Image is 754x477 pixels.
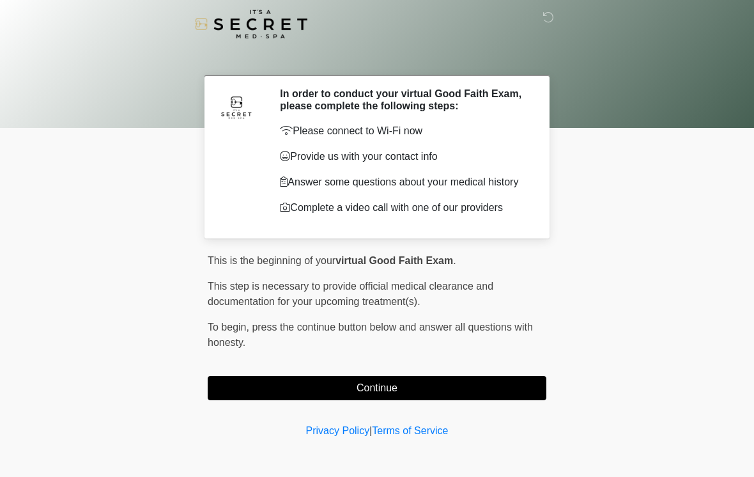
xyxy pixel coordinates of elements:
[453,255,456,266] span: .
[195,10,307,38] img: It's A Secret Med Spa Logo
[369,425,372,436] a: |
[208,255,335,266] span: This is the beginning of your
[208,322,533,348] span: press the continue button below and answer all questions with honesty.
[335,255,453,266] strong: virtual Good Faith Exam
[208,322,252,332] span: To begin,
[198,46,556,70] h1: ‎ ‎
[280,88,527,112] h2: In order to conduct your virtual Good Faith Exam, please complete the following steps:
[280,123,527,139] p: Please connect to Wi-Fi now
[280,175,527,190] p: Answer some questions about your medical history
[217,88,256,126] img: Agent Avatar
[208,281,493,307] span: This step is necessary to provide official medical clearance and documentation for your upcoming ...
[280,149,527,164] p: Provide us with your contact info
[208,376,546,400] button: Continue
[280,200,527,215] p: Complete a video call with one of our providers
[372,425,448,436] a: Terms of Service
[306,425,370,436] a: Privacy Policy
